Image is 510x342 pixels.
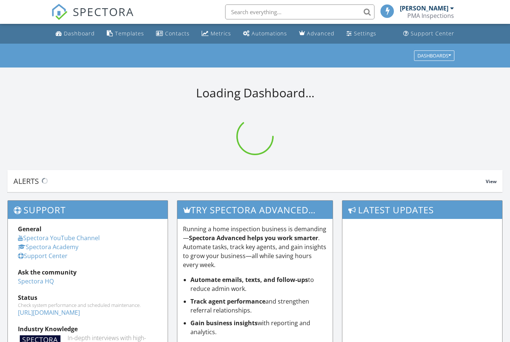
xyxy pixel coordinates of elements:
[18,302,158,308] div: Check system performance and scheduled maintenance.
[115,30,144,37] div: Templates
[411,30,454,37] div: Support Center
[190,297,327,315] li: and strengthen referral relationships.
[190,276,308,284] strong: Automate emails, texts, and follow-ups
[18,252,68,260] a: Support Center
[190,275,327,293] li: to reduce admin work.
[189,234,318,242] strong: Spectora Advanced helps you work smarter
[307,30,335,37] div: Advanced
[177,201,333,219] h3: Try spectora advanced [DATE]
[8,201,168,219] h3: Support
[296,27,338,41] a: Advanced
[407,12,454,19] div: PMA Inspections
[211,30,231,37] div: Metrics
[13,176,486,186] div: Alerts
[240,27,290,41] a: Automations (Basic)
[73,4,134,19] span: SPECTORA
[342,201,502,219] h3: Latest Updates
[18,293,158,302] div: Status
[183,225,327,269] p: Running a home inspection business is demanding— . Automate tasks, track key agents, and gain ins...
[486,178,497,185] span: View
[190,297,265,305] strong: Track agent performance
[414,50,454,61] button: Dashboards
[190,319,327,336] li: with reporting and analytics.
[190,319,258,327] strong: Gain business insights
[18,243,78,251] a: Spectora Academy
[400,4,448,12] div: [PERSON_NAME]
[343,27,379,41] a: Settings
[225,4,374,19] input: Search everything...
[18,225,41,233] strong: General
[354,30,376,37] div: Settings
[51,10,134,26] a: SPECTORA
[18,308,80,317] a: [URL][DOMAIN_NAME]
[18,268,158,277] div: Ask the community
[18,277,54,285] a: Spectora HQ
[53,27,98,41] a: Dashboard
[199,27,234,41] a: Metrics
[417,53,451,58] div: Dashboards
[104,27,147,41] a: Templates
[400,27,457,41] a: Support Center
[64,30,95,37] div: Dashboard
[18,234,100,242] a: Spectora YouTube Channel
[153,27,193,41] a: Contacts
[51,4,68,20] img: The Best Home Inspection Software - Spectora
[18,324,158,333] div: Industry Knowledge
[165,30,190,37] div: Contacts
[252,30,287,37] div: Automations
